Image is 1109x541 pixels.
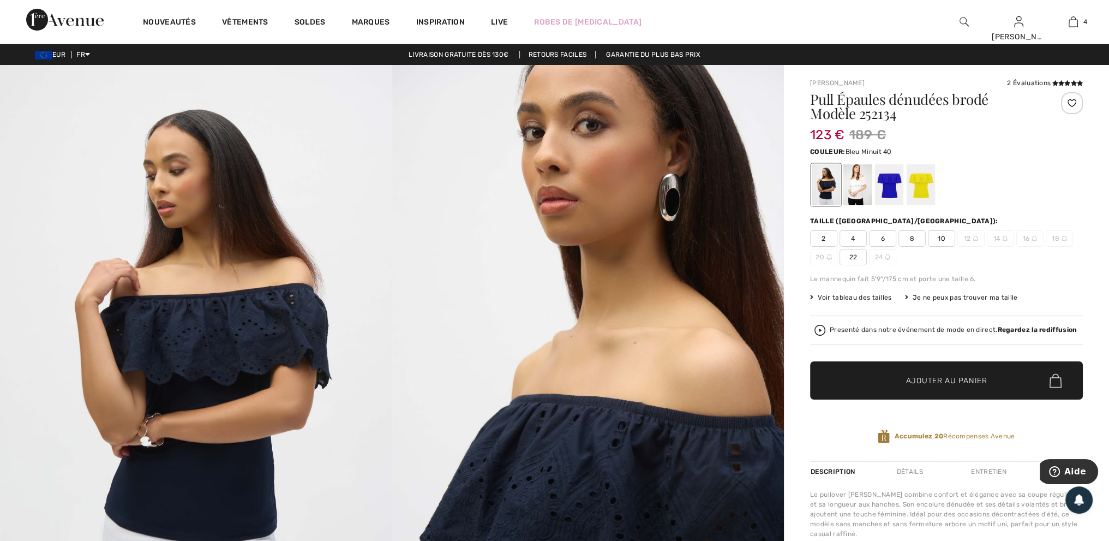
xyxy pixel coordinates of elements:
[1050,373,1062,388] img: Bag.svg
[840,230,867,247] span: 4
[416,17,465,29] span: Inspiration
[534,16,642,28] a: Robes de [MEDICAL_DATA]
[962,462,1016,481] div: Entretien
[869,249,896,265] span: 24
[894,431,1015,441] span: Récompenses Avenue
[76,51,90,58] span: FR
[849,125,886,145] span: 189 €
[597,51,709,58] a: Garantie du plus bas prix
[35,51,70,58] span: EUR
[810,462,858,481] div: Description
[810,293,892,302] span: Voir tableau des tailles
[1046,15,1100,28] a: 4
[35,51,52,60] img: Euro
[491,16,508,28] a: Live
[810,216,1000,226] div: Taille ([GEOGRAPHIC_DATA]/[GEOGRAPHIC_DATA]):
[810,490,1083,539] div: Le pullover [PERSON_NAME] combine confort et élégance avec sa coupe régulière et sa longueur aux ...
[812,164,840,205] div: Bleu Minuit 40
[295,17,326,29] a: Soldes
[400,51,517,58] a: Livraison gratuite dès 130€
[894,432,943,440] strong: Accumulez 20
[810,230,837,247] span: 2
[830,326,1077,334] div: Presenté dans notre événement de mode en direct.
[810,148,845,156] span: Couleur:
[810,361,1083,400] button: Ajouter au panier
[907,164,935,205] div: Citrus
[1032,236,1037,241] img: ring-m.svg
[898,230,926,247] span: 8
[810,92,1038,121] h1: Pull Épaules dénudées brodé Modèle 252134
[1016,230,1044,247] span: 16
[810,116,845,142] span: 123 €
[1062,236,1067,241] img: ring-m.svg
[843,164,872,205] div: Vanille 30
[869,230,896,247] span: 6
[222,17,268,29] a: Vêtements
[1007,78,1083,88] div: 2 Évaluations
[519,51,596,58] a: Retours faciles
[1014,15,1023,28] img: Mes infos
[973,236,978,241] img: ring-m.svg
[845,148,891,156] span: Bleu Minuit 40
[1002,236,1008,241] img: ring-m.svg
[885,254,890,260] img: ring-m.svg
[987,230,1014,247] span: 14
[997,326,1077,334] strong: Regardez la rediffusion
[1014,16,1023,27] a: Se connecter
[352,17,390,29] a: Marques
[814,325,825,336] img: Regardez la rediffusion
[1046,230,1073,247] span: 18
[1083,17,1087,27] span: 4
[1040,459,1098,486] iframe: Ouvre un widget dans lequel vous pouvez trouver plus d’informations
[906,375,987,387] span: Ajouter au panier
[992,31,1045,43] div: [PERSON_NAME]
[26,9,104,31] img: 1ère Avenue
[1069,15,1078,28] img: Mon panier
[840,249,867,265] span: 22
[810,79,865,87] a: [PERSON_NAME]
[143,17,196,29] a: Nouveautés
[826,254,832,260] img: ring-m.svg
[905,293,1018,302] div: Je ne peux pas trouver ma taille
[888,462,932,481] div: Détails
[810,249,837,265] span: 20
[810,274,1083,284] div: Le mannequin fait 5'9"/175 cm et porte une taille 6.
[957,230,985,247] span: 12
[928,230,955,247] span: 10
[875,164,903,205] div: Saphir Royal 163
[878,429,890,444] img: Récompenses Avenue
[960,15,969,28] img: recherche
